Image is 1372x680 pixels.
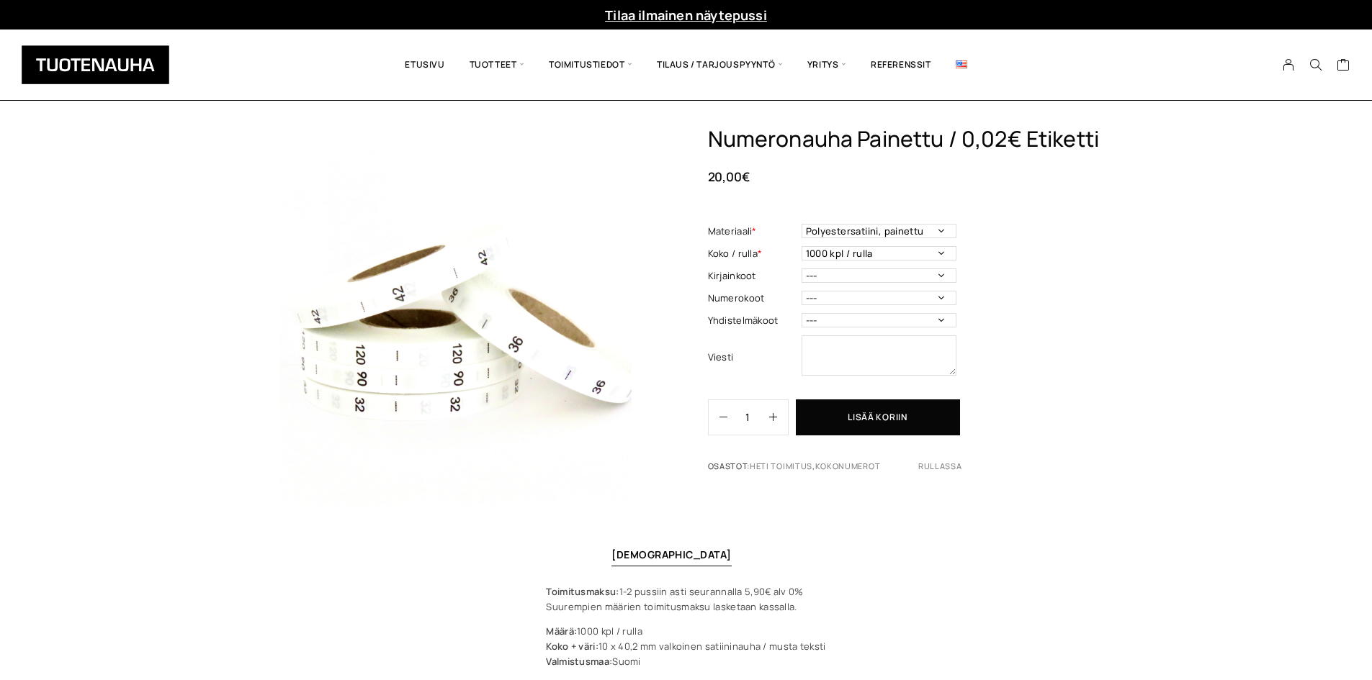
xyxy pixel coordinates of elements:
[708,461,1108,484] span: Osastot: ,
[546,624,825,669] p: 1000 kpl / rulla 10 x 40,2 mm valkoinen satiininauha / musta teksti Suomi
[22,45,169,84] img: Tuotenauha Oy
[708,350,798,365] label: Viesti
[1275,58,1303,71] a: My Account
[546,585,619,598] strong: Toimitusmaksu:
[858,40,943,89] a: Referenssit
[546,584,825,615] p: 1-2 pussiin asti seurannalla 5,90€ alv 0% Suurempien määrien toimitusmaksu lasketaan kassalla.
[546,625,577,638] strong: Määrä:
[645,40,795,89] span: Tilaus / Tarjouspyyntö
[393,40,457,89] a: Etusivu
[956,60,967,68] img: English
[1302,58,1330,71] button: Search
[815,461,962,471] a: Kokonumerot rullassa
[796,399,960,435] button: Lisää koriin
[708,268,798,284] label: Kirjainkoot
[727,400,769,435] input: Määrä
[546,640,598,653] strong: Koko + väri:
[708,126,1108,153] h1: Numeronauha Painettu / 0,02€ Etiketti
[605,6,767,24] a: Tilaa ilmainen näytepussi
[708,168,750,185] bdi: 20,00
[708,291,798,306] label: Numerokoot
[795,40,858,89] span: Yritys
[537,40,645,89] span: Toimitustiedot
[457,40,537,89] span: Tuotteet
[708,224,798,239] label: Materiaali
[742,168,750,185] span: €
[708,246,798,261] label: Koko / rulla
[546,655,612,668] b: Valmistusmaa:
[750,461,812,471] a: Heti toimitus
[708,313,798,328] label: Yhdistelmäkoot
[265,126,647,507] img: numeronauha-painettu
[611,548,732,561] a: [DEMOGRAPHIC_DATA]
[1337,58,1350,75] a: Cart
